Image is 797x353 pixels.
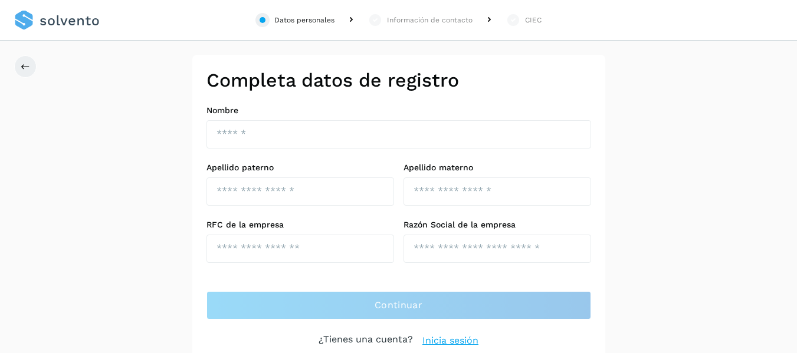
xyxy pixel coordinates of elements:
button: Continuar [206,291,591,319]
span: Continuar [375,299,422,312]
div: Datos personales [274,15,334,25]
label: Apellido materno [404,163,591,173]
label: Razón Social de la empresa [404,220,591,230]
h2: Completa datos de registro [206,69,591,91]
label: Apellido paterno [206,163,394,173]
p: ¿Tienes una cuenta? [319,334,413,348]
label: RFC de la empresa [206,220,394,230]
div: CIEC [525,15,542,25]
a: Inicia sesión [422,334,478,348]
div: Información de contacto [387,15,473,25]
label: Nombre [206,105,591,116]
